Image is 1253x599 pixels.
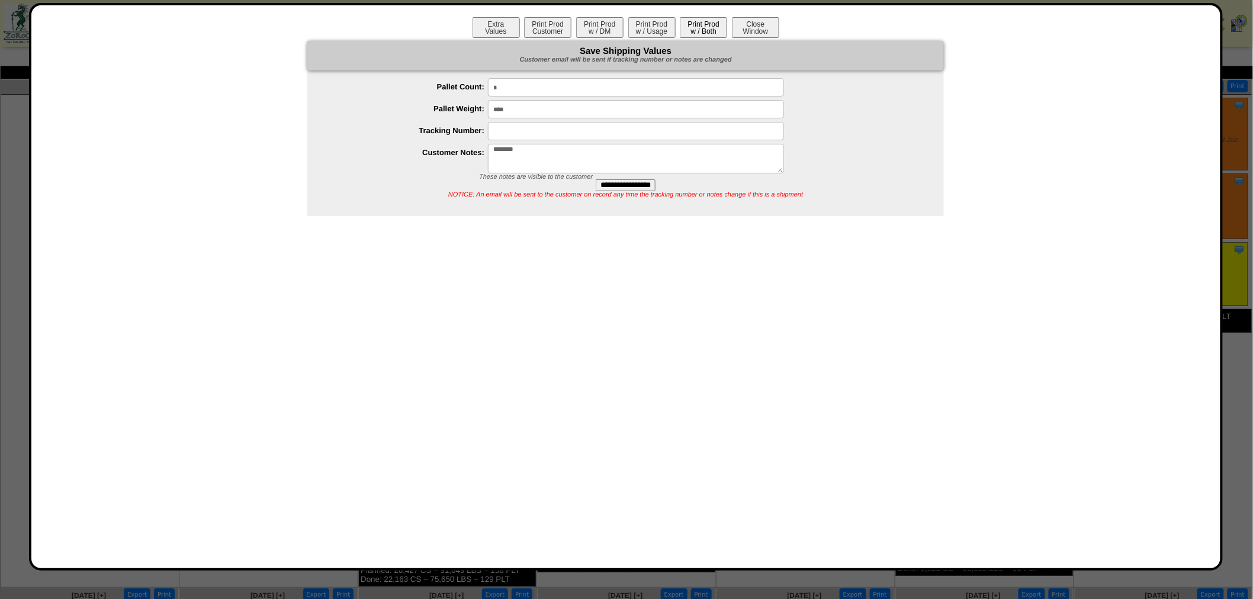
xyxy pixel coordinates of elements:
[524,17,571,38] button: Print ProdCustomer
[732,17,779,38] button: CloseWindow
[576,17,624,38] button: Print Prodw / DM
[307,41,944,70] div: Save Shipping Values
[680,17,727,38] button: Print Prodw / Both
[628,17,676,38] button: Print Prodw / Usage
[731,27,780,36] a: CloseWindow
[331,104,488,113] label: Pallet Weight:
[307,56,944,65] div: Customer email will be sent if tracking number or notes are changed
[448,191,803,198] span: NOTICE: An email will be sent to the customer on record any time the tracking number or notes cha...
[473,17,520,38] button: ExtraValues
[331,82,488,91] label: Pallet Count:
[331,126,488,135] label: Tracking Number:
[479,173,593,181] span: These notes are visible to the customer
[331,148,488,157] label: Customer Notes:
